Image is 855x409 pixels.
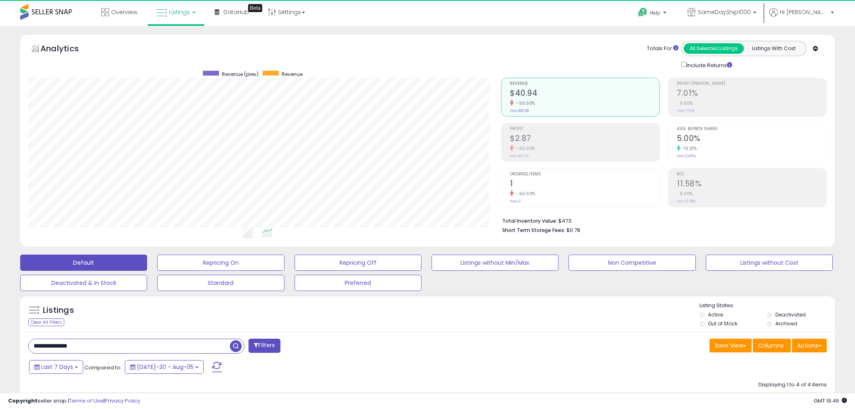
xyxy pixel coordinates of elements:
[769,8,834,26] a: Hi [PERSON_NAME]
[514,145,535,152] small: -50.00%
[510,154,529,158] small: Prev: $5.74
[41,363,73,371] span: Last 7 Days
[677,154,696,158] small: Prev: 2.89%
[137,363,194,371] span: [DATE]-30 - Aug-05
[775,320,797,327] label: Archived
[680,145,697,152] small: 73.01%
[8,397,38,405] strong: Copyright
[510,172,659,177] span: Ordered Items
[510,199,521,204] small: Prev: 2
[780,8,828,16] span: Hi [PERSON_NAME]
[295,255,421,271] button: Repricing Off
[502,227,565,234] b: Short Term Storage Fees:
[84,364,122,371] span: Compared to:
[677,191,693,197] small: 0.00%
[43,305,74,316] h5: Listings
[677,172,826,177] span: ROI
[684,43,744,54] button: All Selected Listings
[29,360,83,374] button: Last 7 Days
[157,275,284,291] button: Standard
[510,127,659,131] span: Profit
[510,134,659,145] h2: $2.87
[758,342,783,350] span: Columns
[677,89,826,99] h2: 7.01%
[248,339,280,353] button: Filters
[8,397,140,405] div: seller snap | |
[677,179,826,190] h2: 11.58%
[638,7,648,17] i: Get Help
[708,320,737,327] label: Out of Stock
[677,127,826,131] span: Avg. Buybox Share
[675,60,742,70] div: Include Returns
[677,82,826,86] span: Profit [PERSON_NAME]
[650,9,661,16] span: Help
[632,1,674,26] a: Help
[295,275,421,291] button: Preferred
[698,8,751,16] span: SameDayShip1000
[514,191,535,197] small: -50.00%
[111,8,137,16] span: Overview
[169,8,190,16] span: Listings
[699,302,835,310] p: Listing States:
[677,100,693,106] small: 0.00%
[28,318,64,326] div: Clear All Filters
[514,100,535,106] small: -50.00%
[753,339,791,352] button: Columns
[157,255,284,271] button: Repricing On
[510,108,529,113] small: Prev: $81.88
[20,255,147,271] button: Default
[814,397,847,405] span: 2025-08-15 19:46 GMT
[105,397,140,405] a: Privacy Policy
[248,4,262,12] div: Tooltip anchor
[69,397,103,405] a: Terms of Use
[708,311,723,318] label: Active
[677,134,826,145] h2: 5.00%
[432,255,558,271] button: Listings without Min/Max
[710,339,752,352] button: Save View
[125,360,204,374] button: [DATE]-30 - Aug-05
[775,311,806,318] label: Deactivated
[223,8,249,16] span: DataHub
[677,199,696,204] small: Prev: 11.58%
[222,71,259,78] span: Revenue (prev)
[510,179,659,190] h2: 1
[40,43,95,56] h5: Analytics
[743,43,804,54] button: Listings With Cost
[20,275,147,291] button: Deactivated & In Stock
[792,339,827,352] button: Actions
[569,255,695,271] button: Non Competitive
[677,108,695,113] small: Prev: 7.01%
[706,255,833,271] button: Listings without Cost
[282,71,303,78] span: Revenue
[510,89,659,99] h2: $40.94
[502,215,821,225] li: $473
[510,82,659,86] span: Revenue
[758,381,827,389] div: Displaying 1 to 4 of 4 items
[566,226,580,234] span: $0.78
[502,217,557,224] b: Total Inventory Value:
[647,45,678,53] div: Totals For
